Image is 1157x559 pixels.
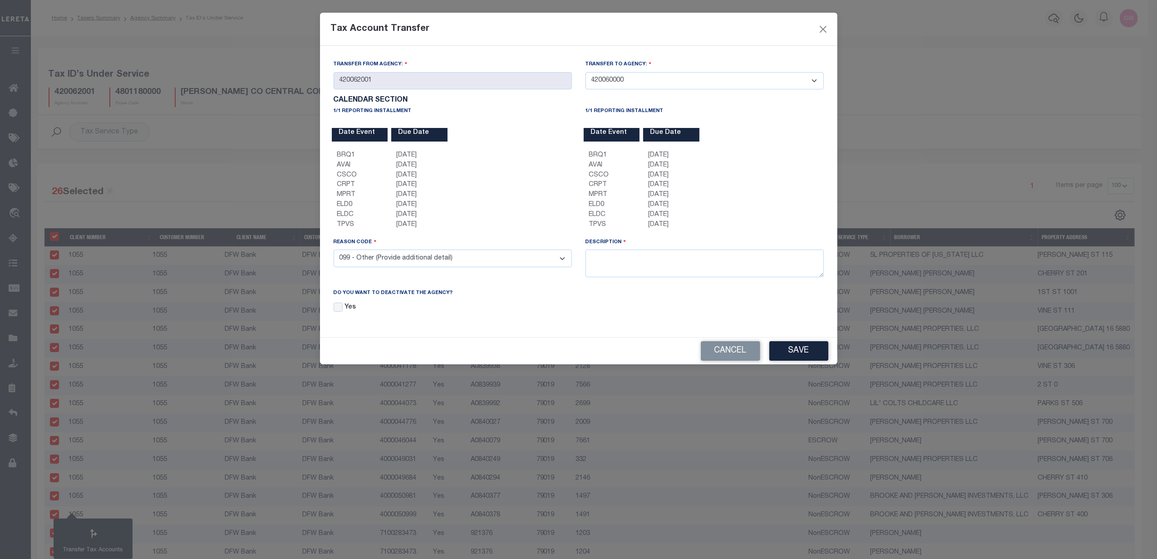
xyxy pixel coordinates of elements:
[641,190,701,200] div: [DATE]
[334,97,824,104] h6: Calendar Section
[389,210,449,220] div: [DATE]
[334,108,412,115] label: 1/1 Reporting Installment
[330,190,389,200] div: MPRT
[701,341,760,361] button: Cancel
[641,210,701,220] div: [DATE]
[641,220,701,230] div: [DATE]
[389,220,449,230] div: [DATE]
[389,151,449,161] div: [DATE]
[586,108,664,115] label: 1/1 Reporting Installment
[641,151,701,161] div: [DATE]
[582,151,641,161] div: BRQ1
[330,180,389,190] div: CRPT
[330,151,389,161] div: BRQ1
[641,180,701,190] div: [DATE]
[330,220,389,230] div: TPVS
[334,238,377,246] label: Reason Code
[339,128,375,138] label: Date Event
[582,161,641,171] div: AVAI
[641,200,701,210] div: [DATE]
[769,341,828,361] button: Save
[586,60,652,69] label: Transfer to Agency:
[345,303,571,313] label: Yes
[334,60,408,69] label: Transfer from Agency:
[582,190,641,200] div: MPRT
[650,128,681,138] label: Due Date
[582,220,641,230] div: TPVS
[641,171,701,181] div: [DATE]
[641,161,701,171] div: [DATE]
[389,171,449,181] div: [DATE]
[389,190,449,200] div: [DATE]
[398,128,429,138] label: Due Date
[389,161,449,171] div: [DATE]
[586,238,626,246] label: Description
[582,200,641,210] div: ELD0
[330,171,389,181] div: CSCO
[591,128,627,138] label: Date Event
[389,180,449,190] div: [DATE]
[334,289,453,297] label: Do you want to deactivate the Agency?
[389,200,449,210] div: [DATE]
[330,210,389,220] div: ELDC
[582,180,641,190] div: CRPT
[582,210,641,220] div: ELDC
[330,200,389,210] div: ELD0
[582,171,641,181] div: CSCO
[330,161,389,171] div: AVAI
